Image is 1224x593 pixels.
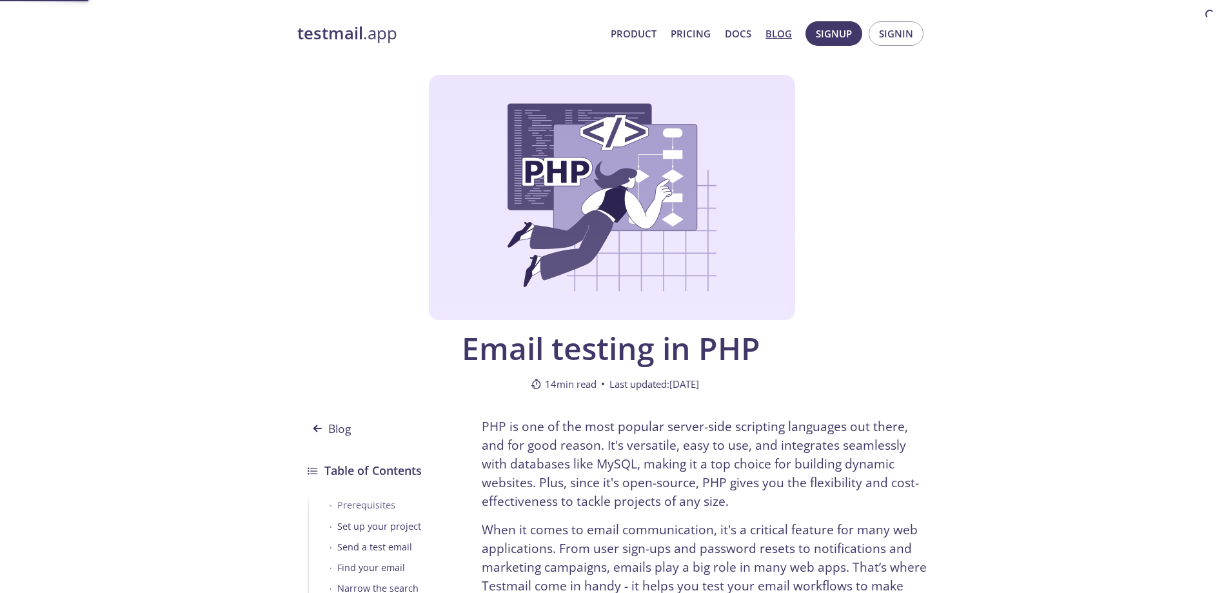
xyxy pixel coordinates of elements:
[337,561,405,574] div: Find your email
[765,25,792,42] a: Blog
[879,25,913,42] span: Signin
[330,561,332,574] span: •
[330,499,332,512] span: •
[308,416,359,441] span: Blog
[816,25,852,42] span: Signup
[297,22,363,45] strong: testmail
[330,541,332,554] span: •
[531,376,597,392] span: 14 min read
[297,23,600,45] a: testmail.app
[330,520,332,533] span: •
[337,520,421,533] div: Set up your project
[805,21,862,46] button: Signup
[324,461,422,479] h3: Table of Contents
[671,25,711,42] a: Pricing
[482,417,927,510] p: PHP is one of the most popular server-side scripting languages out there, and for good reason. It...
[390,330,831,366] span: Email testing in PHP
[308,398,441,446] a: Blog
[611,25,656,42] a: Product
[337,541,412,554] div: Send a test email
[609,376,699,392] span: Last updated: [DATE]
[725,25,751,42] a: Docs
[337,499,395,512] div: Prerequisites
[869,21,923,46] button: Signin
